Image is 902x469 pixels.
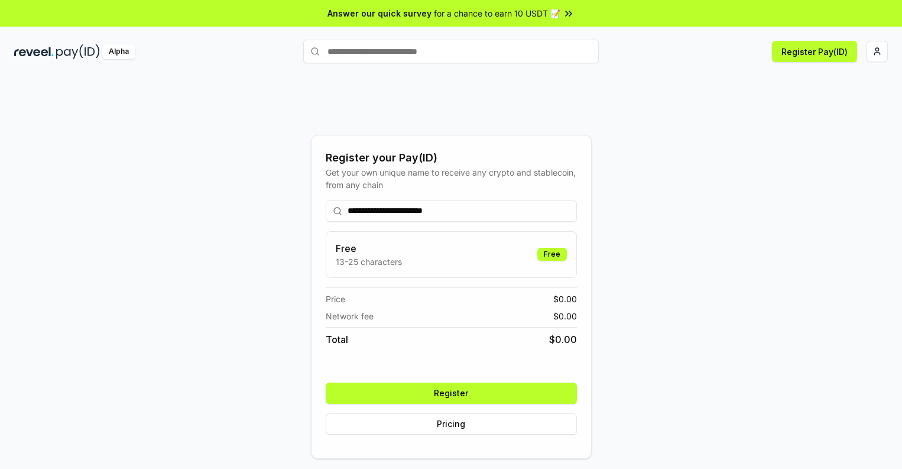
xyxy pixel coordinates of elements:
[772,41,857,62] button: Register Pay(ID)
[326,166,577,191] div: Get your own unique name to receive any crypto and stablecoin, from any chain
[336,255,402,268] p: 13-25 characters
[326,332,348,347] span: Total
[336,241,402,255] h3: Free
[326,383,577,404] button: Register
[553,293,577,305] span: $ 0.00
[326,310,374,322] span: Network fee
[553,310,577,322] span: $ 0.00
[326,413,577,435] button: Pricing
[326,293,345,305] span: Price
[537,248,567,261] div: Free
[327,7,431,20] span: Answer our quick survey
[434,7,560,20] span: for a chance to earn 10 USDT 📝
[549,332,577,347] span: $ 0.00
[326,150,577,166] div: Register your Pay(ID)
[56,44,100,59] img: pay_id
[102,44,135,59] div: Alpha
[14,44,54,59] img: reveel_dark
